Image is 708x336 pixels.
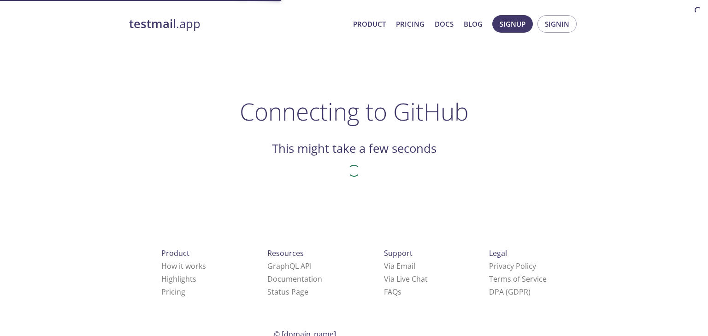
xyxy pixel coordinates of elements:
[537,15,577,33] button: Signin
[435,18,454,30] a: Docs
[267,261,312,271] a: GraphQL API
[384,287,401,297] a: FAQ
[161,274,196,284] a: Highlights
[129,16,176,32] strong: testmail
[545,18,569,30] span: Signin
[489,287,531,297] a: DPA (GDPR)
[489,248,507,258] span: Legal
[500,18,525,30] span: Signup
[267,287,308,297] a: Status Page
[398,287,401,297] span: s
[267,248,304,258] span: Resources
[272,141,437,156] h2: This might take a few seconds
[240,98,469,125] h1: Connecting to GitHub
[384,248,413,258] span: Support
[464,18,483,30] a: Blog
[161,248,189,258] span: Product
[396,18,425,30] a: Pricing
[129,16,346,32] a: testmail.app
[489,274,547,284] a: Terms of Service
[489,261,536,271] a: Privacy Policy
[492,15,533,33] button: Signup
[161,261,206,271] a: How it works
[384,261,415,271] a: Via Email
[161,287,185,297] a: Pricing
[353,18,386,30] a: Product
[267,274,322,284] a: Documentation
[384,274,428,284] a: Via Live Chat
